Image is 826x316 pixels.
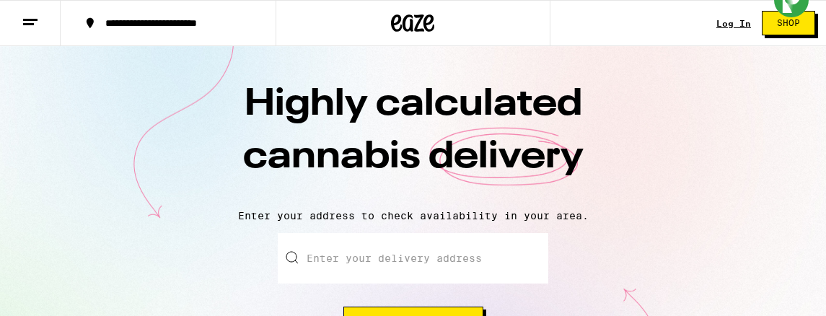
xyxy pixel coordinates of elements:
[278,233,548,284] input: Enter your delivery address
[777,19,800,27] span: Shop
[14,210,812,221] p: Enter your address to check availability in your area.
[161,79,666,198] h1: Highly calculated cannabis delivery
[751,11,826,35] a: Shop
[762,11,815,35] button: Shop
[716,19,751,28] a: Log In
